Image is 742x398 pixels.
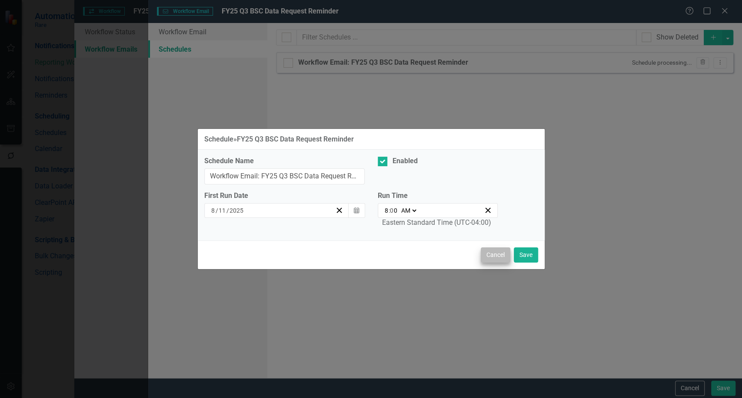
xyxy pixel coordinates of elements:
[514,247,538,263] button: Save
[384,206,389,215] input: --
[226,207,229,214] span: /
[390,206,398,215] input: --
[204,156,365,166] label: Schedule Name
[216,207,218,214] span: /
[481,247,510,263] button: Cancel
[389,207,390,214] span: :
[378,191,498,201] label: Run Time
[204,135,354,143] div: Schedule » FY25 Q3 BSC Data Request Reminder
[393,156,418,166] div: Enabled
[382,218,491,228] div: Eastern Standard Time (UTC-04:00)
[204,191,365,201] div: First Run Date
[204,168,365,184] input: Schedule Name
